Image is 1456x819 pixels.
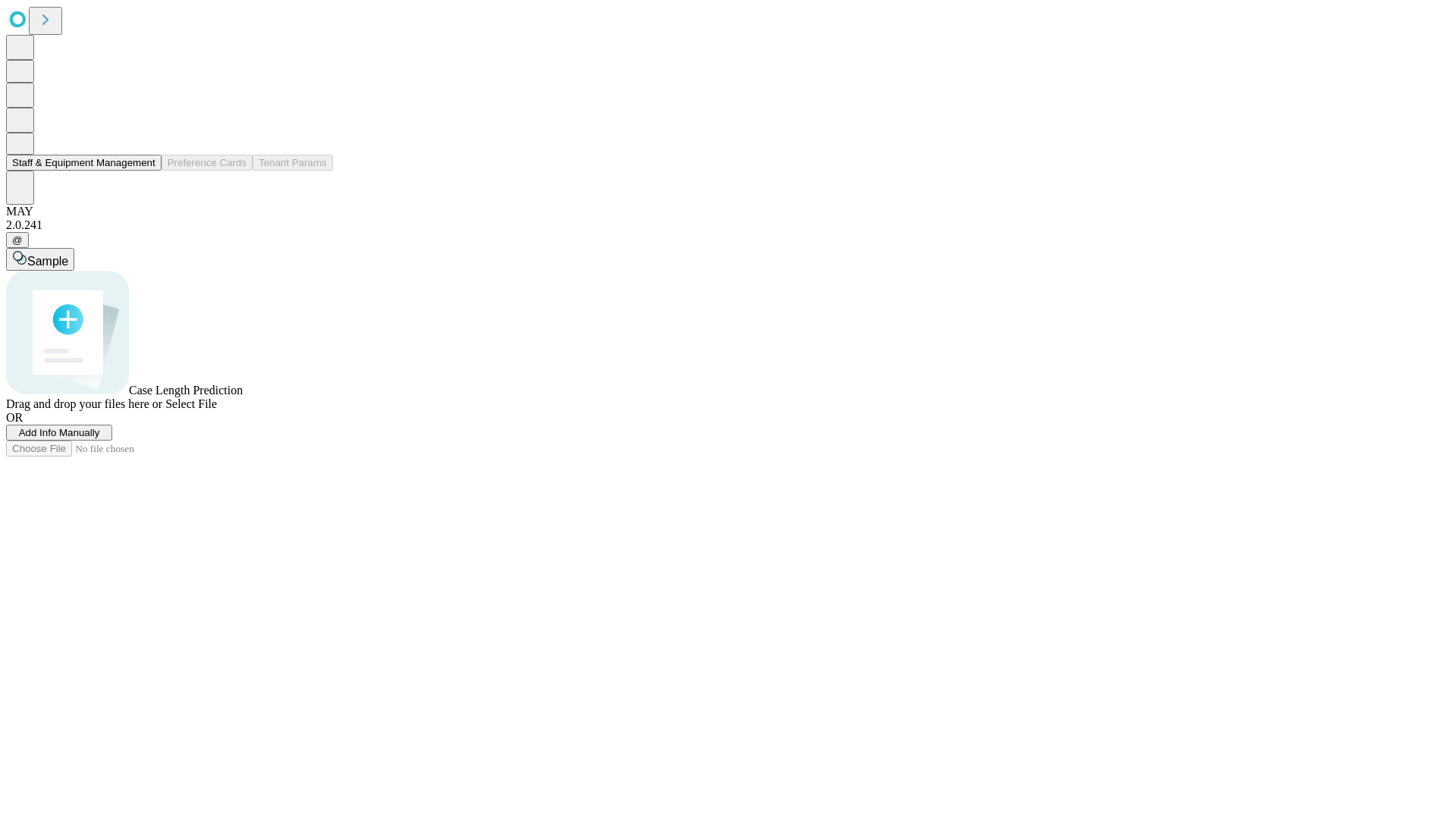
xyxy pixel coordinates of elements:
span: Sample [27,255,68,268]
span: OR [6,411,23,424]
span: Drag and drop your files here or [6,397,162,410]
span: Case Length Prediction [129,384,243,397]
div: 2.0.241 [6,218,1450,232]
span: Select File [165,397,217,410]
span: Add Info Manually [19,427,100,438]
button: Tenant Params [253,155,333,171]
button: @ [6,232,29,248]
button: Preference Cards [162,155,253,171]
span: @ [12,234,23,246]
div: MAY [6,205,1450,218]
button: Staff & Equipment Management [6,155,162,171]
button: Sample [6,248,74,271]
button: Add Info Manually [6,425,112,441]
